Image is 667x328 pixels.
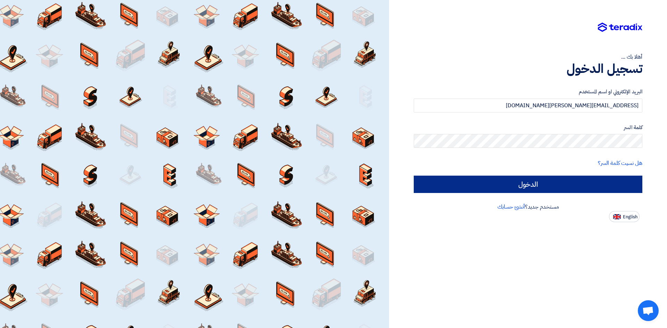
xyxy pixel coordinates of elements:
a: هل نسيت كلمة السر؟ [598,159,642,167]
input: الدخول [414,176,642,193]
div: أهلا بك ... [414,53,642,61]
label: كلمة السر [414,124,642,132]
img: Teradix logo [598,23,642,32]
button: English [609,211,640,222]
img: en-US.png [613,214,621,219]
input: أدخل بريد العمل الإلكتروني او اسم المستخدم الخاص بك ... [414,99,642,112]
h1: تسجيل الدخول [414,61,642,76]
div: Open chat [638,300,659,321]
div: مستخدم جديد؟ [414,203,642,211]
span: English [623,215,637,219]
label: البريد الإلكتروني او اسم المستخدم [414,88,642,96]
a: أنشئ حسابك [497,203,525,211]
